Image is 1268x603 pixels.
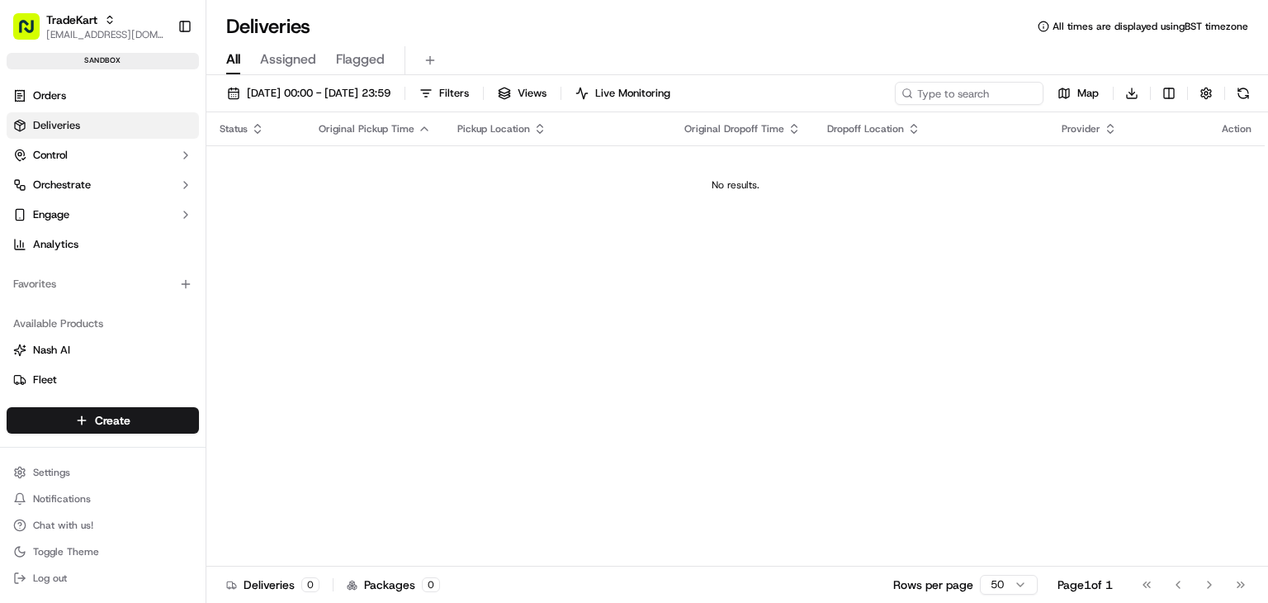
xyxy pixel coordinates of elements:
p: Rows per page [893,577,973,593]
div: 0 [301,577,319,592]
button: TradeKart [46,12,97,28]
button: Live Monitoring [568,82,678,105]
h1: Deliveries [226,13,310,40]
button: Map [1050,82,1106,105]
button: Views [490,82,554,105]
button: Log out [7,567,199,590]
button: Fleet [7,367,199,393]
button: TradeKart[EMAIL_ADDRESS][DOMAIN_NAME] [7,7,171,46]
a: Orders [7,83,199,109]
span: Log out [33,572,67,585]
button: [DATE] 00:00 - [DATE] 23:59 [220,82,398,105]
button: Orchestrate [7,172,199,198]
span: Chat with us! [33,519,93,532]
span: Views [518,86,546,101]
div: 0 [422,577,440,592]
button: Engage [7,202,199,228]
button: Notifications [7,487,199,510]
span: Pickup Location [457,122,530,135]
span: Status [220,122,248,135]
a: Nash AI [13,343,192,358]
span: Notifications [33,492,91,506]
a: Deliveries [7,112,199,139]
span: Control [33,148,68,163]
span: Map [1077,86,1099,101]
span: Original Pickup Time [319,122,414,135]
span: Create [95,412,130,429]
button: Chat with us! [7,514,199,537]
input: Type to search [895,82,1043,105]
div: Favorites [7,271,199,297]
span: Engage [33,207,69,222]
div: Action [1222,122,1251,135]
span: Toggle Theme [33,545,99,558]
span: Live Monitoring [595,86,670,101]
span: Orchestrate [33,178,91,192]
span: All [226,50,240,69]
div: Page 1 of 1 [1057,577,1113,593]
button: Toggle Theme [7,540,199,563]
span: Dropoff Location [827,122,904,135]
div: Available Products [7,311,199,337]
button: Settings [7,461,199,484]
div: sandbox [7,53,199,69]
span: Provider [1062,122,1100,135]
span: Flagged [336,50,385,69]
div: Packages [347,577,440,593]
span: Settings [33,466,70,479]
span: Nash AI [33,343,70,358]
span: Filters [439,86,469,101]
div: Deliveries [226,577,319,593]
span: All times are displayed using BST timezone [1053,20,1248,33]
span: Analytics [33,237,78,252]
div: No results. [213,178,1258,192]
button: [EMAIL_ADDRESS][DOMAIN_NAME] [46,28,164,41]
a: Analytics [7,231,199,258]
span: [DATE] 00:00 - [DATE] 23:59 [247,86,390,101]
button: Nash AI [7,337,199,363]
a: Fleet [13,373,192,387]
span: Assigned [260,50,316,69]
button: Create [7,407,199,434]
span: Deliveries [33,118,80,133]
button: Refresh [1232,82,1255,105]
span: Fleet [33,373,57,387]
span: Original Dropoff Time [684,122,784,135]
button: Control [7,142,199,169]
span: Orders [33,88,66,103]
button: Filters [412,82,476,105]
